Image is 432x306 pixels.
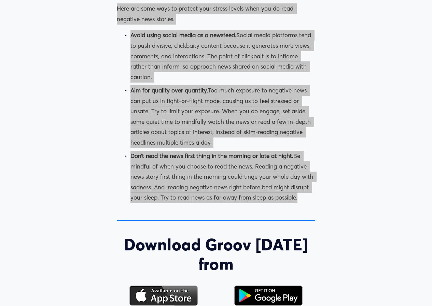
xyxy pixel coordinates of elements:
p: Be mindful of when you choose to read the news. Reading a negative news story first thing in the ... [130,151,316,203]
strong: Avoid using social media as a newsfeed. [130,31,236,39]
strong: Aim for quality over quantity. [130,87,208,94]
h2: Download Groov [DATE] from [117,235,316,274]
p: Here are some ways to protect your stress levels when you do read negative news stories. [117,3,316,24]
p: Too much exposure to negative news can put us in fight-or-flight mode, causing us to feel stresse... [130,85,316,148]
p: Social media platforms tend to push divisive, clickbaity content because it generates more views,... [130,30,316,82]
strong: Don’t read the news first thing in the morning or late at night. [130,152,293,159]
